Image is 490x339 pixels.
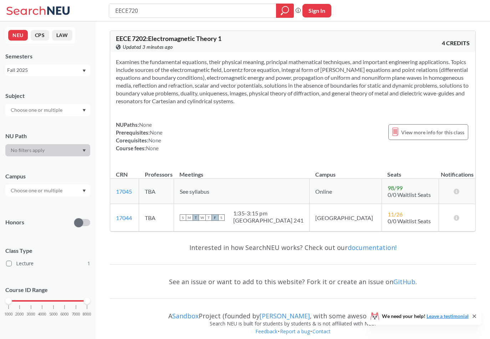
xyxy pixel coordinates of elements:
div: NUPaths: Prerequisites: Corequisites: Course fees: [116,121,163,152]
p: Course ID Range [5,286,90,294]
svg: Dropdown arrow [82,69,86,72]
button: CPS [31,30,49,41]
span: 3000 [27,312,35,316]
span: T [205,214,212,221]
span: 4000 [38,312,46,316]
section: Examines the fundamental equations, their physical meaning, principal mathematical techniques, an... [116,58,470,105]
div: CRN [116,171,128,178]
svg: Dropdown arrow [82,189,86,192]
td: TBA [139,204,174,231]
span: S [218,214,225,221]
button: Sign In [302,4,331,17]
td: Online [310,179,382,204]
span: None [148,137,161,144]
span: 7000 [72,312,80,316]
input: Choose one or multiple [7,106,67,114]
span: None [146,145,159,151]
span: F [212,214,218,221]
div: A Project (founded by , with some awesome ) [110,306,476,320]
p: Honors [5,218,24,226]
div: Semesters [5,52,90,60]
div: magnifying glass [276,4,294,18]
td: TBA [139,179,174,204]
a: 17044 [116,214,132,221]
div: 1:35 - 3:15 pm [233,210,303,217]
span: 1 [87,260,90,267]
th: Seats [382,163,439,179]
span: M [186,214,193,221]
span: 4 CREDITS [442,39,470,47]
svg: Dropdown arrow [82,109,86,112]
a: Leave a testimonial [427,313,469,319]
div: Dropdown arrow [5,184,90,197]
span: None [150,129,163,136]
th: Meetings [174,163,309,179]
span: W [199,214,205,221]
span: 98 / 99 [388,184,403,191]
span: 0/0 Waitlist Seats [388,218,431,224]
span: 6000 [60,312,69,316]
div: Dropdown arrow [5,144,90,156]
div: Fall 2025Dropdown arrow [5,64,90,76]
input: Class, professor, course number, "phrase" [114,5,271,17]
span: T [193,214,199,221]
span: 0/0 Waitlist Seats [388,191,431,198]
button: NEU [8,30,28,41]
a: Feedback [255,328,278,335]
div: Dropdown arrow [5,104,90,116]
div: NU Path [5,132,90,140]
td: [GEOGRAPHIC_DATA] [310,204,382,231]
div: [GEOGRAPHIC_DATA] 241 [233,217,303,224]
span: View more info for this class [401,128,464,137]
div: Fall 2025 [7,66,82,74]
div: Search NEU is built for students by students & is not affiliated with NEU. [110,320,476,328]
span: Class Type [5,247,90,255]
label: Lecture [6,259,90,268]
span: EECE 7202 : Electromagnetic Theory 1 [116,35,221,42]
svg: Dropdown arrow [82,149,86,152]
div: Subject [5,92,90,100]
span: We need your help! [382,314,469,319]
span: None [139,121,152,128]
a: documentation! [348,243,397,252]
a: Sandbox [172,312,199,320]
div: See an issue or want to add to this website? Fork it or create an issue on . [110,271,476,292]
span: 11 / 26 [388,211,403,218]
span: 2000 [15,312,24,316]
span: 8000 [83,312,91,316]
a: [PERSON_NAME] [260,312,310,320]
svg: magnifying glass [281,6,289,16]
a: GitHub [393,277,415,286]
input: Choose one or multiple [7,186,67,195]
th: Professors [139,163,174,179]
span: See syllabus [180,188,209,195]
div: Campus [5,172,90,180]
button: LAW [52,30,72,41]
a: 17045 [116,188,132,195]
span: Updated 3 minutes ago [123,43,173,51]
th: Campus [310,163,382,179]
span: S [180,214,186,221]
a: Report a bug [280,328,310,335]
div: Interested in how SearchNEU works? Check out our [110,237,476,258]
span: 5000 [49,312,58,316]
span: 1000 [4,312,13,316]
th: Notifications [439,163,475,179]
a: Contact [312,328,331,335]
